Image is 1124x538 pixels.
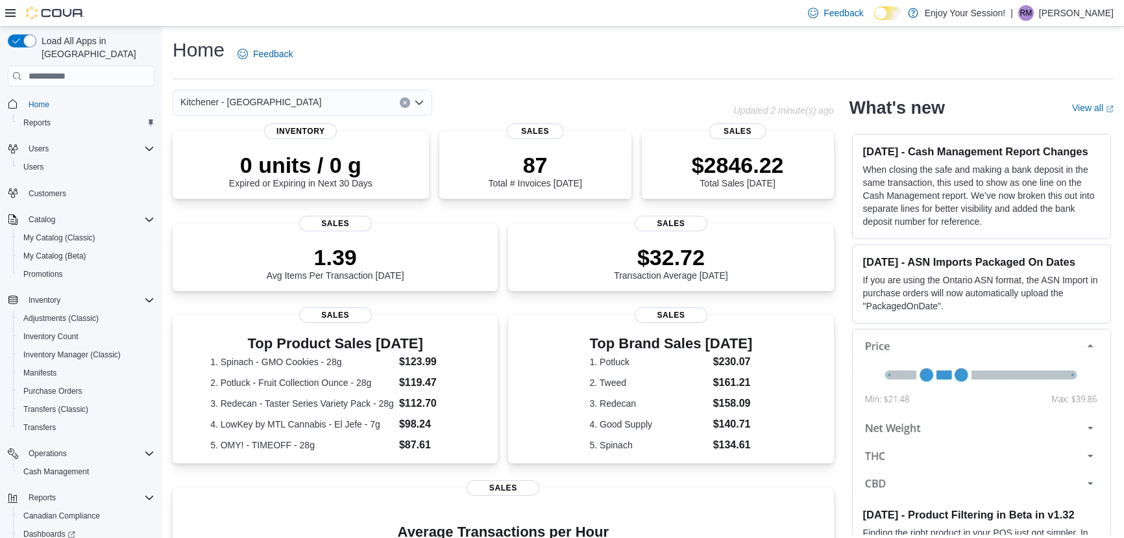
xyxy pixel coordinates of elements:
[29,448,67,459] span: Operations
[23,467,89,477] span: Cash Management
[399,354,460,370] dd: $123.99
[210,336,460,352] h3: Top Product Sales [DATE]
[232,41,298,67] a: Feedback
[13,346,160,364] button: Inventory Manager (Classic)
[13,364,160,382] button: Manifests
[18,311,104,326] a: Adjustments (Classic)
[180,94,321,110] span: Kitchener - [GEOGRAPHIC_DATA]
[29,188,66,199] span: Customers
[713,354,753,370] dd: $230.07
[467,480,539,496] span: Sales
[18,508,105,524] a: Canadian Compliance
[3,211,160,229] button: Catalog
[488,152,581,188] div: Total # Invoices [DATE]
[713,416,753,432] dd: $140.71
[23,446,154,461] span: Operations
[18,329,154,344] span: Inventory Count
[18,464,94,480] a: Cash Management
[863,274,1100,313] p: If you are using the Ontario ASN format, the ASN Import in purchase orders will now automatically...
[18,508,154,524] span: Canadian Compliance
[1072,103,1114,113] a: View allExternal link
[23,446,72,461] button: Operations
[23,212,154,227] span: Catalog
[3,94,160,113] button: Home
[614,244,728,270] p: $32.72
[18,230,154,246] span: My Catalog (Classic)
[229,152,373,178] p: 0 units / 0 g
[18,230,101,246] a: My Catalog (Classic)
[18,159,154,175] span: Users
[13,507,160,525] button: Canadian Compliance
[849,97,945,118] h2: What's new
[18,248,154,264] span: My Catalog (Beta)
[23,292,154,308] span: Inventory
[23,350,121,360] span: Inventory Manager (Classic)
[506,123,564,139] span: Sales
[36,34,154,60] span: Load All Apps in [GEOGRAPHIC_DATA]
[590,439,708,452] dt: 5. Spinach
[23,331,79,342] span: Inventory Count
[18,347,126,363] a: Inventory Manager (Classic)
[18,266,154,282] span: Promotions
[23,386,82,396] span: Purchase Orders
[23,162,43,172] span: Users
[635,216,707,231] span: Sales
[3,444,160,463] button: Operations
[253,47,293,60] span: Feedback
[23,422,56,433] span: Transfers
[23,185,154,201] span: Customers
[173,37,225,63] h1: Home
[18,115,154,131] span: Reports
[399,416,460,432] dd: $98.24
[713,437,753,453] dd: $134.61
[13,158,160,176] button: Users
[299,307,372,323] span: Sales
[267,244,404,281] div: Avg Items Per Transaction [DATE]
[299,216,372,231] span: Sales
[29,144,49,154] span: Users
[13,114,160,132] button: Reports
[18,402,154,417] span: Transfers (Classic)
[614,244,728,281] div: Transaction Average [DATE]
[18,464,154,480] span: Cash Management
[874,20,875,21] span: Dark Mode
[925,5,1006,21] p: Enjoy Your Session!
[210,397,394,410] dt: 3. Redecan - Taster Series Variety Pack - 28g
[13,382,160,400] button: Purchase Orders
[18,311,154,326] span: Adjustments (Classic)
[23,511,100,521] span: Canadian Compliance
[1106,105,1114,113] svg: External link
[18,329,84,344] a: Inventory Count
[863,508,1100,521] h3: [DATE] - Product Filtering in Beta in v1.32
[590,355,708,368] dt: 1. Potluck
[1020,5,1032,21] span: RM
[13,247,160,265] button: My Catalog (Beta)
[824,6,863,19] span: Feedback
[23,269,63,279] span: Promotions
[23,96,154,112] span: Home
[23,97,55,112] a: Home
[23,292,66,308] button: Inventory
[23,212,60,227] button: Catalog
[18,115,56,131] a: Reports
[3,489,160,507] button: Reports
[18,248,92,264] a: My Catalog (Beta)
[1018,5,1034,21] div: Rahil Mansuri
[863,145,1100,158] h3: [DATE] - Cash Management Report Changes
[13,265,160,283] button: Promotions
[18,365,62,381] a: Manifests
[414,97,424,108] button: Open list of options
[23,490,154,506] span: Reports
[18,383,154,399] span: Purchase Orders
[29,99,49,110] span: Home
[210,439,394,452] dt: 5. OMY! - TIMEOFF - 28g
[18,402,93,417] a: Transfers (Classic)
[399,375,460,391] dd: $119.47
[29,493,56,503] span: Reports
[229,152,373,188] div: Expired or Expiring in Next 30 Days
[692,152,784,178] p: $2846.22
[210,376,394,389] dt: 2. Potluck - Fruit Collection Ounce - 28g
[29,295,60,305] span: Inventory
[590,376,708,389] dt: 2. Tweed
[3,140,160,158] button: Users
